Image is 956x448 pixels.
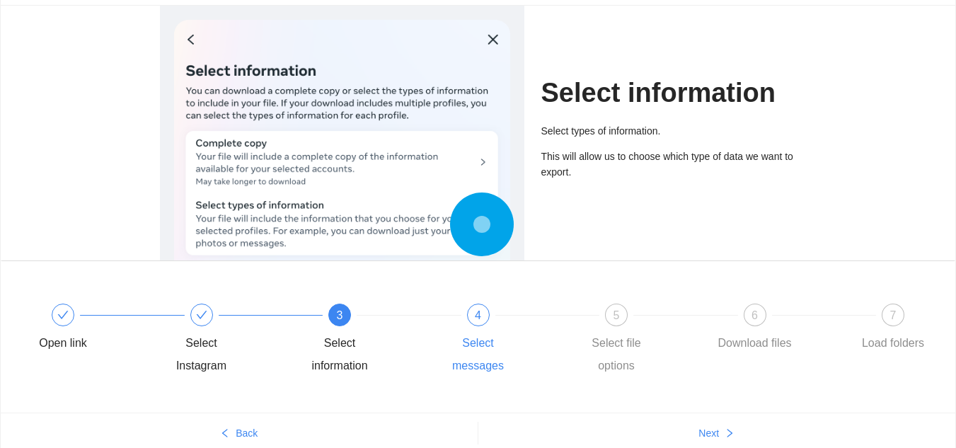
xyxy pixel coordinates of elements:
[161,332,243,377] div: Select Instagram
[718,332,791,355] div: Download files
[299,332,381,377] div: Select information
[196,309,207,321] span: check
[575,332,657,377] div: Select file options
[714,304,853,355] div: 6Download files
[862,332,924,355] div: Load folders
[890,309,897,321] span: 7
[698,425,719,441] span: Next
[614,309,620,321] span: 5
[478,422,956,444] button: Nextright
[299,304,437,377] div: 3Select information
[475,309,481,321] span: 4
[541,123,797,139] p: Select types of information.
[220,428,230,440] span: left
[22,304,161,355] div: Open link
[39,332,87,355] div: Open link
[437,304,576,377] div: 4Select messages
[751,309,758,321] span: 6
[1,422,478,444] button: leftBack
[337,309,343,321] span: 3
[575,304,714,377] div: 5Select file options
[541,149,797,180] p: This will allow us to choose which type of data we want to export.
[541,76,797,110] h1: Select information
[437,332,519,377] div: Select messages
[852,304,934,355] div: 7Load folders
[57,309,69,321] span: check
[236,425,258,441] span: Back
[161,304,299,377] div: Select Instagram
[725,428,735,440] span: right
